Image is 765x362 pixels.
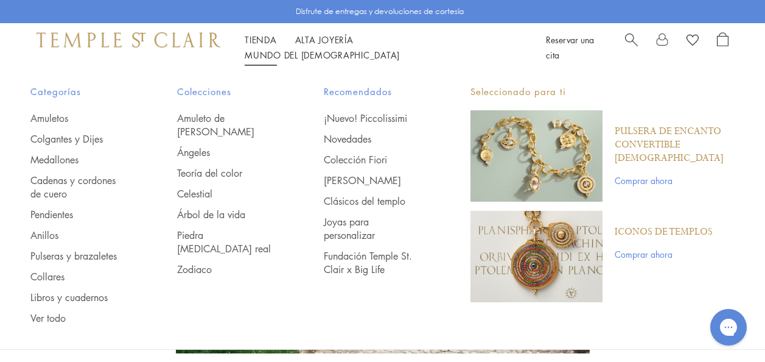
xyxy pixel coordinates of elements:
span: Recomendados [324,84,422,99]
a: Alta JoyeríaAlta Joyería [295,34,354,46]
a: ¡Nuevo! Piccolissimi [324,112,422,125]
a: Libros y cuadernos [30,291,128,304]
a: Amuletos [30,112,128,125]
a: Árbol de la vida [177,208,275,221]
p: Seleccionado para ti [470,84,735,99]
a: Comprar ahora [615,174,735,187]
a: Pulsera de encanto convertible [DEMOGRAPHIC_DATA] [615,125,735,165]
p: Disfrute de entregas y devoluciones de cortesía [296,5,464,18]
span: Colecciones [177,84,275,99]
a: Collares [30,270,128,283]
a: Cadenas y cordones de cuero [30,174,128,201]
a: Zodiaco [177,263,275,276]
a: Colgantes y Dijes [30,132,128,146]
span: Categorías [30,84,128,99]
a: Novedades [324,132,422,146]
a: Buscar [625,32,638,63]
font: Mundo del [DEMOGRAPHIC_DATA] [245,49,400,61]
a: Joyas para personalizar [324,215,422,242]
a: Anillos [30,229,128,242]
a: Colección Fiori [324,153,422,166]
a: Medallones [30,153,128,166]
a: TiendaTienda [245,34,277,46]
a: Amuleto de [PERSON_NAME] [177,112,275,138]
iframe: Gorgias live chat messenger [704,305,753,350]
a: Clásicos del templo [324,194,422,208]
a: Abrir bolsa de compras [717,32,728,63]
a: [PERSON_NAME] [324,174,422,187]
a: Fundación Temple St. Clair x Big Life [324,249,422,276]
a: Ángeles [177,146,275,159]
a: Teoría del color [177,166,275,180]
a: Ver todo [30,311,128,325]
font: Tienda [245,34,277,46]
img: Templo St. Clair [37,32,220,47]
a: Iconos de templos [615,225,713,239]
a: Pendientes [30,208,128,221]
a: Reservar una cita [546,34,594,61]
font: Alta Joyería [295,34,354,46]
a: View Wishlist [686,32,699,51]
nav: Navegación principal [245,32,519,63]
a: Celestial [177,187,275,201]
a: Pulseras y brazaletes [30,249,128,263]
a: Piedra [MEDICAL_DATA] real [177,229,275,255]
a: Mundo del [DEMOGRAPHIC_DATA]Mundo del [DEMOGRAPHIC_DATA] [245,49,400,61]
a: Comprar ahora [615,247,713,261]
